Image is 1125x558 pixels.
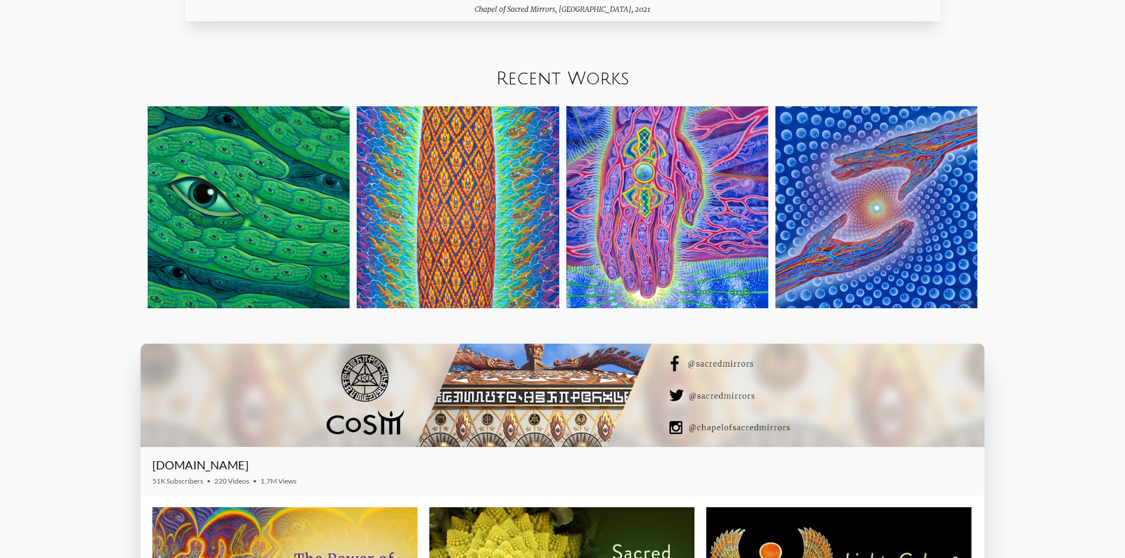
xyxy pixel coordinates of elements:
[253,477,257,485] span: •
[260,477,296,485] span: 1.7M Views
[904,462,973,477] iframe: Subscribe to CoSM.TV on YouTube
[152,458,249,472] a: [DOMAIN_NAME]
[152,477,203,485] span: 51K Subscribers
[496,69,630,89] a: Recent Works
[214,477,249,485] span: 220 Videos
[207,477,211,485] span: •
